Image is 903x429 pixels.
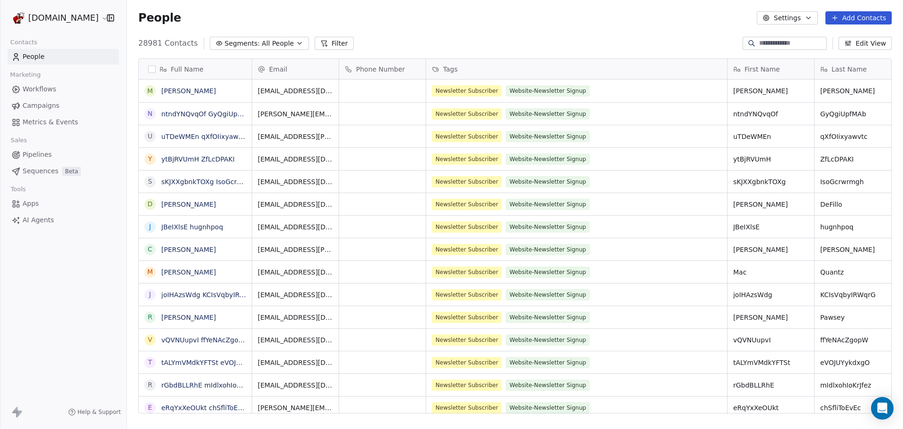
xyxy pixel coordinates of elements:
span: hugnhpoq [820,222,895,232]
span: People [23,52,45,62]
span: Newsletter Subscriber [432,334,502,346]
span: rGbdBLLRhE [733,380,808,390]
span: Tags [443,65,458,74]
div: Full Name [139,59,252,79]
span: [EMAIL_ADDRESS][DOMAIN_NAME] [258,222,333,232]
a: AI Agents [8,212,119,228]
a: JBeIXlsE hugnhpoq [161,223,223,231]
span: Website-Newsletter Signup [506,176,590,187]
div: J [149,222,151,232]
span: Website-Newsletter Signup [506,402,590,413]
span: Website-Newsletter Signup [506,312,590,323]
span: Website-Newsletter Signup [506,334,590,346]
a: eRqYxXeOUkt chSfliToEvEc [161,404,250,412]
span: ffYeNAcZgopW [820,335,895,345]
span: Newsletter Subscriber [432,357,502,368]
button: Filter [315,37,354,50]
span: sKJXXgbnkTOXg [733,177,808,186]
div: Phone Number [339,59,426,79]
span: Marketing [6,68,45,82]
span: Beta [62,167,81,176]
div: Email [252,59,339,79]
span: Website-Newsletter Signup [506,357,590,368]
a: sKJXXgbnkTOXg IsoGcrwrmgh [161,178,260,186]
span: Website-Newsletter Signup [506,244,590,255]
span: Contacts [6,35,41,49]
span: [PERSON_NAME] [733,313,808,322]
a: ytBjRVUmH ZfLcDPAKI [161,155,235,163]
span: Apps [23,199,39,209]
span: vQVNUupvI [733,335,808,345]
span: Last Name [832,65,867,74]
span: Newsletter Subscriber [432,176,502,187]
span: Campaigns [23,101,59,111]
span: DeFillo [820,200,895,209]
button: Settings [757,11,817,24]
a: rGbdBLLRhE mIdlxohIoKrJfez [161,381,255,389]
a: ntndYNQvqOf GyQgiUpfMAb [161,110,254,118]
span: Phone Number [356,65,405,74]
a: [PERSON_NAME] [161,314,216,321]
span: eRqYxXeOUkt [733,403,808,413]
span: [EMAIL_ADDRESS][PERSON_NAME][DOMAIN_NAME] [258,132,333,141]
span: KCIsVqbyIRWqrG [820,290,895,299]
span: [PERSON_NAME][EMAIL_ADDRESS][DOMAIN_NAME] [258,403,333,413]
span: chSfliToEvEc [820,403,895,413]
span: [EMAIL_ADDRESS][DOMAIN_NAME] [258,290,333,299]
span: People [138,11,181,25]
span: Website-Newsletter Signup [506,221,590,233]
span: Metrics & Events [23,117,78,127]
span: Newsletter Subscriber [432,199,502,210]
span: Email [269,65,287,74]
div: Last Name [815,59,901,79]
a: [PERSON_NAME] [161,268,216,276]
span: Newsletter Subscriber [432,221,502,233]
span: [PERSON_NAME] [820,245,895,254]
button: Edit View [839,37,892,50]
a: Workflows [8,81,119,97]
span: Sequences [23,166,58,176]
a: Pipelines [8,147,119,162]
a: SequencesBeta [8,163,119,179]
span: Newsletter Subscriber [432,380,502,391]
span: [PERSON_NAME] [733,86,808,96]
span: 28981 Contacts [138,38,198,49]
div: s [148,177,152,186]
span: Newsletter Subscriber [432,312,502,323]
div: t [148,357,152,367]
span: [EMAIL_ADDRESS][DOMAIN_NAME] [258,380,333,390]
span: [EMAIL_ADDRESS][DOMAIN_NAME] [258,335,333,345]
span: Tools [7,182,30,196]
span: tALYmVMdkYFTSt [733,358,808,367]
span: Website-Newsletter Signup [506,199,590,210]
span: [EMAIL_ADDRESS][DOMAIN_NAME] [258,86,333,96]
span: IsoGcrwrmgh [820,177,895,186]
span: Newsletter Subscriber [432,154,502,165]
span: Mac [733,267,808,277]
a: Apps [8,196,119,211]
span: Newsletter Subscriber [432,267,502,278]
span: GyQgiUpfMAb [820,109,895,119]
a: Help & Support [68,408,121,416]
a: Metrics & Events [8,114,119,130]
span: [PERSON_NAME] [733,200,808,209]
div: j [149,290,151,299]
span: [EMAIL_ADDRESS][DOMAIN_NAME] [258,154,333,164]
span: Newsletter Subscriber [432,85,502,97]
div: e [148,403,152,413]
span: Newsletter Subscriber [432,131,502,142]
a: vQVNUupvI ffYeNAcZgopW [161,336,249,344]
span: Full Name [171,65,204,74]
a: Campaigns [8,98,119,113]
a: People [8,49,119,65]
span: Newsletter Subscriber [432,402,502,413]
span: Segments: [225,39,260,49]
button: Add Contacts [825,11,892,24]
span: AI Agents [23,215,54,225]
span: Quantz [820,267,895,277]
span: [EMAIL_ADDRESS][PERSON_NAME][DOMAIN_NAME] [258,245,333,254]
span: First Name [745,65,780,74]
div: R [148,312,152,322]
span: mIdlxohIoKrJfez [820,380,895,390]
span: [PERSON_NAME] [733,245,808,254]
